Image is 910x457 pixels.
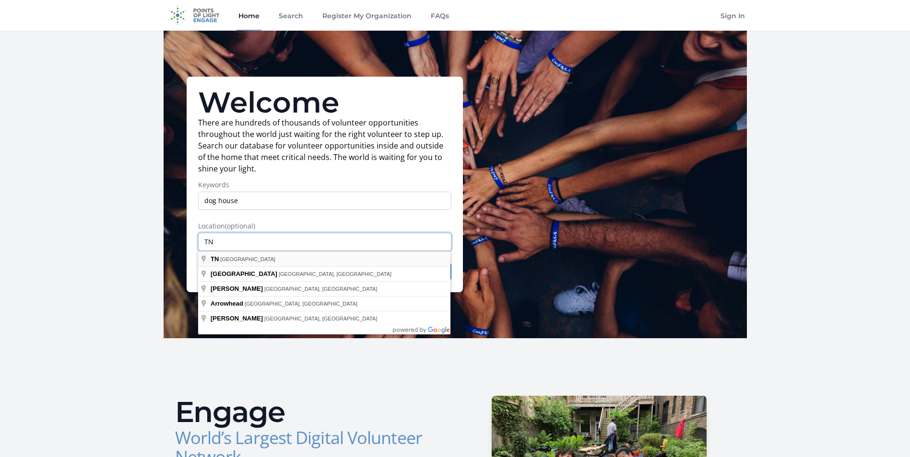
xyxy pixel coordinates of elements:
span: [GEOGRAPHIC_DATA] [211,270,277,277]
h2: Engage [175,398,448,426]
h1: Welcome [198,88,451,117]
span: (optional) [225,221,255,230]
span: [GEOGRAPHIC_DATA], [GEOGRAPHIC_DATA] [245,301,357,307]
p: There are hundreds of thousands of volunteer opportunities throughout the world just waiting for ... [198,117,451,174]
input: Enter a location [198,233,451,251]
span: Arrowhead [211,300,243,307]
span: [GEOGRAPHIC_DATA], [GEOGRAPHIC_DATA] [279,271,391,277]
span: [GEOGRAPHIC_DATA], [GEOGRAPHIC_DATA] [264,286,377,292]
span: [GEOGRAPHIC_DATA], [GEOGRAPHIC_DATA] [264,316,377,321]
label: Keywords [198,180,451,190]
span: [GEOGRAPHIC_DATA] [220,256,275,262]
span: [PERSON_NAME] [211,315,263,322]
span: [PERSON_NAME] [211,285,263,292]
span: TN [211,255,219,263]
label: Location [198,221,451,231]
